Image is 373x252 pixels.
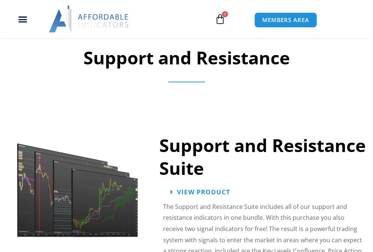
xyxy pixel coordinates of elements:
a: View Product [171,189,230,195]
img: Support and Resistance Suite 1 | Affordable Indicators – NinjaTrader [16,132,139,237]
span: MEMBERS AREA [262,17,309,23]
span: 0 [222,11,228,17]
img: LogoAI | Affordable Indicators – NinjaTrader [49,6,130,33]
div: Menu Toggle [4,12,41,26]
a: MEMBERS AREA [254,12,317,28]
span: View Product [177,189,230,195]
h2: Support and Resistance [4,46,369,69]
a: 0 [204,8,237,30]
a: Support and Resistance Suite [159,133,366,180]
